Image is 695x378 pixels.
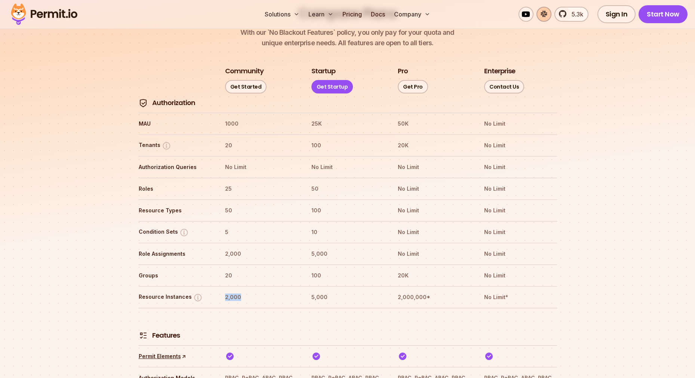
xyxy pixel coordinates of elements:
[397,183,470,195] th: No Limit
[397,139,470,151] th: 20K
[397,118,470,130] th: 50K
[484,248,557,260] th: No Limit
[240,27,454,48] p: unique enterprise needs. All features are open to all tiers.
[397,248,470,260] th: No Limit
[311,118,384,130] th: 25K
[397,161,470,173] th: No Limit
[225,291,298,303] th: 2,000
[397,270,470,282] th: 20K
[554,7,588,22] a: 5.3k
[138,248,211,260] th: Role Assignments
[7,1,81,27] img: Permit logo
[484,226,557,238] th: No Limit
[138,161,211,173] th: Authorization Queries
[225,67,264,76] h3: Community
[138,118,211,130] th: MAU
[262,7,302,22] button: Solutions
[397,226,470,238] th: No Limit
[240,27,454,38] span: With our `No Blackout Features` policy, you only pay for your quota and
[639,5,688,23] a: Start Now
[179,352,188,361] span: ↑
[311,270,384,282] th: 100
[152,331,180,340] h4: Features
[225,205,298,216] th: 50
[597,5,636,23] a: Sign In
[225,248,298,260] th: 2,000
[225,139,298,151] th: 20
[484,118,557,130] th: No Limit
[484,183,557,195] th: No Limit
[139,228,189,237] button: Condition Sets
[225,270,298,282] th: 20
[311,161,384,173] th: No Limit
[484,161,557,173] th: No Limit
[484,205,557,216] th: No Limit
[391,7,433,22] button: Company
[139,99,148,108] img: Authorization
[311,291,384,303] th: 5,000
[484,291,557,303] th: No Limit*
[484,270,557,282] th: No Limit
[398,80,428,93] a: Get Pro
[311,80,353,93] a: Get Startup
[311,67,335,76] h3: Startup
[397,291,470,303] th: 2,000,000*
[139,293,203,302] button: Resource Instances
[305,7,336,22] button: Learn
[152,98,195,108] h4: Authorization
[484,80,524,93] a: Contact Us
[484,67,515,76] h3: Enterprise
[138,270,211,282] th: Groups
[311,183,384,195] th: 50
[225,161,298,173] th: No Limit
[138,205,211,216] th: Resource Types
[138,183,211,195] th: Roles
[139,353,186,360] a: Permit Elements↑
[139,141,171,150] button: Tenants
[567,10,583,19] span: 5.3k
[311,226,384,238] th: 10
[484,139,557,151] th: No Limit
[225,118,298,130] th: 1000
[139,331,148,340] img: Features
[225,183,298,195] th: 25
[398,67,408,76] h3: Pro
[225,80,267,93] a: Get Started
[339,7,365,22] a: Pricing
[311,139,384,151] th: 100
[311,205,384,216] th: 100
[225,226,298,238] th: 5
[397,205,470,216] th: No Limit
[311,248,384,260] th: 5,000
[368,7,388,22] a: Docs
